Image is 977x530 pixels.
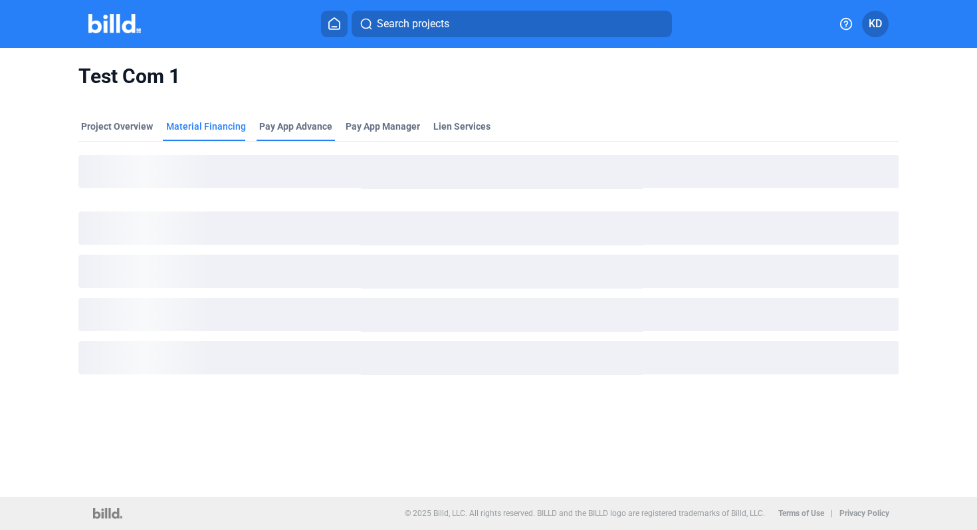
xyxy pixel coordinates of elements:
button: KD [862,11,889,37]
div: loading [78,211,899,245]
span: Test Com 1 [78,64,899,89]
div: loading [78,155,899,188]
p: | [831,509,833,518]
div: Lien Services [433,120,490,133]
button: Search projects [352,11,672,37]
div: Material Financing [166,120,246,133]
p: © 2025 Billd, LLC. All rights reserved. BILLD and the BILLD logo are registered trademarks of Bil... [405,509,765,518]
div: Pay App Advance [259,120,332,133]
span: Pay App Manager [346,120,420,133]
b: Privacy Policy [839,509,889,518]
div: Project Overview [81,120,153,133]
span: Search projects [377,16,449,32]
span: KD [869,16,882,32]
div: loading [78,298,899,331]
div: loading [78,341,899,374]
img: Billd Company Logo [88,14,141,33]
b: Terms of Use [778,509,824,518]
img: logo [93,508,122,519]
div: loading [78,255,899,288]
